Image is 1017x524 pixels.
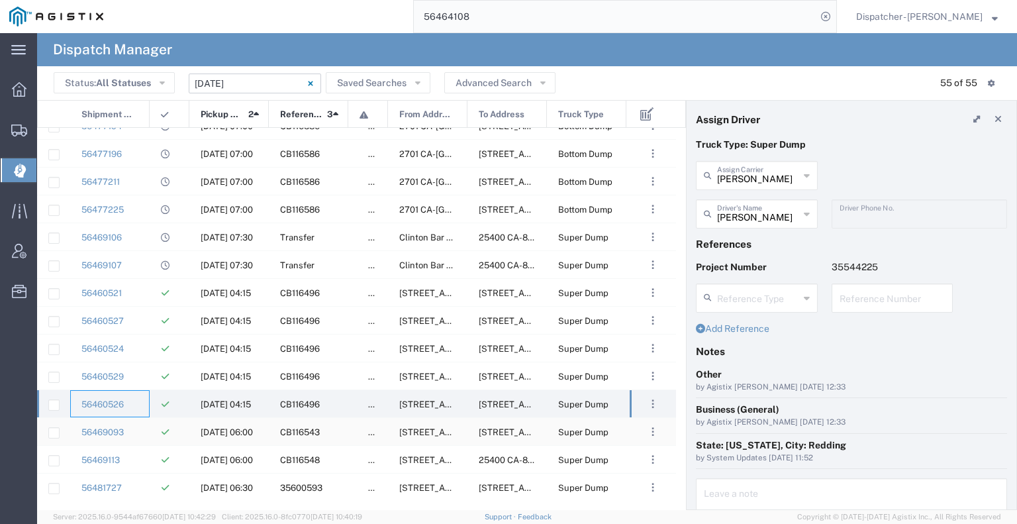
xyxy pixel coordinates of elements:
span: 25400 CA-88, Pioneer, California, United States [479,455,712,465]
span: CB116586 [280,177,320,187]
span: Super Dump [558,427,608,437]
span: 08/13/2025, 07:30 [201,233,253,242]
span: Super Dump [558,316,608,326]
span: 2701 CA-104, Ione, California, 95640, United States [399,177,738,187]
span: false [368,177,388,187]
span: CB116496 [280,372,320,382]
button: ... [644,450,662,469]
span: All Statuses [96,78,151,88]
span: false [368,205,388,215]
span: 08/13/2025, 07:00 [201,177,253,187]
span: . . . [652,174,654,189]
span: 08/13/2025, 04:15 [201,288,251,298]
span: 08/13/2025, 06:30 [201,483,253,493]
span: 10936 Iron Mountain Rd, Redding, California, United States [479,399,610,409]
span: 08/13/2025, 06:00 [201,455,253,465]
a: 56481727 [81,483,122,493]
span: Server: 2025.16.0-9544af67660 [53,513,216,521]
span: false [368,483,388,493]
span: 35600593 [280,483,322,493]
h4: Dispatch Manager [53,33,172,66]
a: 56469107 [81,260,122,270]
p: 35544225 [832,260,953,274]
span: false [368,233,388,242]
span: 10936 Iron Mountain Rd, Redding, California, United States [479,344,610,354]
span: CB116586 [280,149,320,159]
div: by Agistix [PERSON_NAME] [DATE] 12:33 [696,417,1007,429]
span: 08/13/2025, 07:00 [201,149,253,159]
span: Super Dump [558,260,608,270]
span: Super Dump [558,233,608,242]
a: Support [485,513,518,521]
span: Transfer [280,233,315,242]
span: Clinton Bar Rd & Tabeaud Rd, Pine Grove, California, United States [399,233,754,242]
a: 56469106 [81,233,122,242]
span: CB116496 [280,399,320,409]
span: . . . [652,368,654,384]
span: false [368,344,388,354]
span: 08/13/2025, 07:00 [201,205,253,215]
button: Status:All Statuses [54,72,175,93]
span: Client: 2025.16.0-8fc0770 [222,513,362,521]
span: Bottom Dump [558,205,612,215]
span: CB116496 [280,344,320,354]
a: Feedback [518,513,552,521]
span: 6501 Florin Perkins Rd, Sacramento, California, United States [399,344,603,354]
span: Pickup Date and Time [201,101,244,129]
span: CB116496 [280,316,320,326]
h4: References [696,238,1007,250]
span: 25400 CA-88, Pioneer, California, United States [479,260,712,270]
span: 08/13/2025, 07:30 [201,260,253,270]
span: 23626 Foresthill Rd, Foresthill, California, United States [479,427,610,437]
img: logo [9,7,103,26]
span: Super Dump [558,399,608,409]
div: Business (General) [696,403,1007,417]
span: Clinton Bar Rd & Tabeaud Rd, Pine Grove, California, United States [399,260,754,270]
span: 11501 Florin Rd, Sacramento, California, 95830, United States [399,427,603,437]
span: 4330 E. Winery Rd, Acampo, California, 95220, United States [479,149,610,159]
span: . . . [652,229,654,245]
span: 6501 Florin Perkins Rd, Sacramento, California, United States [399,399,603,409]
span: . . . [652,257,654,273]
h4: Notes [696,345,1007,357]
span: Bottom Dump [558,177,612,187]
div: 55 of 55 [940,76,977,90]
button: ... [644,367,662,386]
button: ... [644,395,662,413]
button: ... [644,256,662,274]
span: CB116496 [280,288,320,298]
span: 35151 Baxter Rd, Alta, California, 95713, United States [479,483,753,493]
span: Copyright © [DATE]-[DATE] Agistix Inc., All Rights Reserved [797,511,1001,523]
button: ... [644,311,662,330]
button: Advanced Search [444,72,556,93]
a: 56460524 [81,344,124,354]
span: [DATE] 10:42:29 [162,513,216,521]
span: [DATE] 10:40:19 [311,513,362,521]
span: 3 [327,101,333,129]
span: 08/13/2025, 04:15 [201,399,251,409]
span: . . . [652,480,654,496]
span: . . . [652,285,654,301]
span: Transfer [280,260,315,270]
span: From Address [399,101,453,129]
span: CB116548 [280,455,320,465]
span: . . . [652,424,654,440]
span: CB116543 [280,427,320,437]
span: . . . [652,146,654,162]
span: 4330 E. Winery Rd, Acampo, California, 95220, United States [479,177,610,187]
a: 56460521 [81,288,122,298]
span: Super Dump [558,372,608,382]
span: Super Dump [558,344,608,354]
span: 08/13/2025, 04:15 [201,372,251,382]
span: false [368,399,388,409]
p: Project Number [696,260,818,274]
span: 4330 E. Winery Rd, Acampo, California, 95220, United States [479,205,610,215]
span: 2701 CA-104, Ione, California, 95640, United States [399,205,738,215]
span: To Address [479,101,524,129]
button: ... [644,144,662,163]
span: Super Dump [558,455,608,465]
span: 10936 Iron Mountain Rd, Redding, California, United States [479,316,610,326]
div: Other [696,368,1007,382]
span: false [368,372,388,382]
span: 08/13/2025, 04:15 [201,316,251,326]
